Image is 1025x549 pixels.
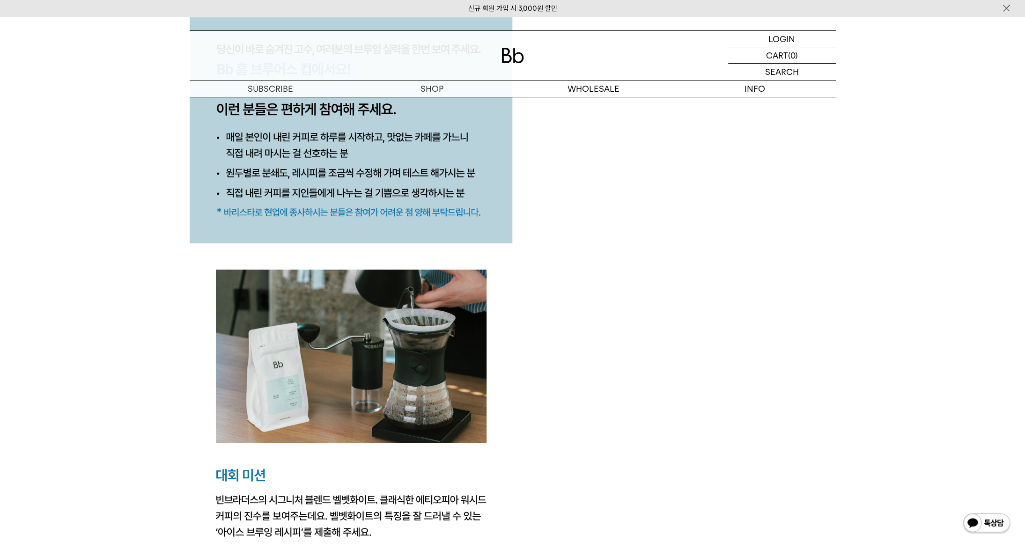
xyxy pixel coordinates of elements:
[728,31,836,47] a: LOGIN
[728,47,836,64] a: CART (0)
[501,48,524,63] img: 로고
[962,512,1011,535] img: 카카오톡 채널 1:1 채팅 버튼
[765,64,799,80] p: SEARCH
[766,47,788,63] p: CART
[513,81,674,97] p: WHOLESALE
[788,47,798,63] p: (0)
[351,81,513,97] a: SHOP
[190,81,351,97] a: SUBSCRIBE
[768,31,795,47] p: LOGIN
[468,4,557,13] a: 신규 회원 가입 시 3,000원 할인
[674,81,836,97] p: INFO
